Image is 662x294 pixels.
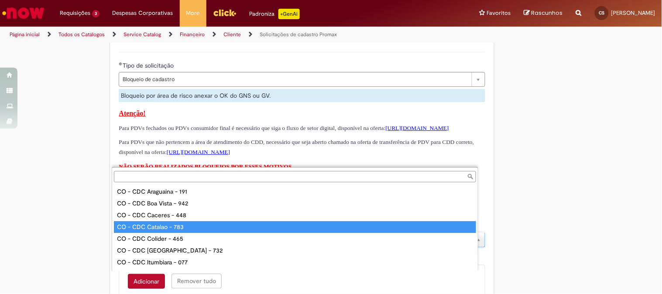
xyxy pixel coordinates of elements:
div: CO - CDC [GEOGRAPHIC_DATA] - 732 [114,245,476,256]
div: CO - CDC Colider - 465 [114,233,476,245]
ul: Geo - CDD [112,184,478,271]
div: CO - CDC Catalao - 783 [114,221,476,233]
div: CO - CDC Araguaina - 191 [114,186,476,198]
div: CO - CDC Caceres - 448 [114,209,476,221]
div: CO - CDC Rio Branco - 572 [114,268,476,280]
div: CO - CDC Itumbiara - 077 [114,256,476,268]
div: CO - CDC Boa Vista - 942 [114,198,476,209]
